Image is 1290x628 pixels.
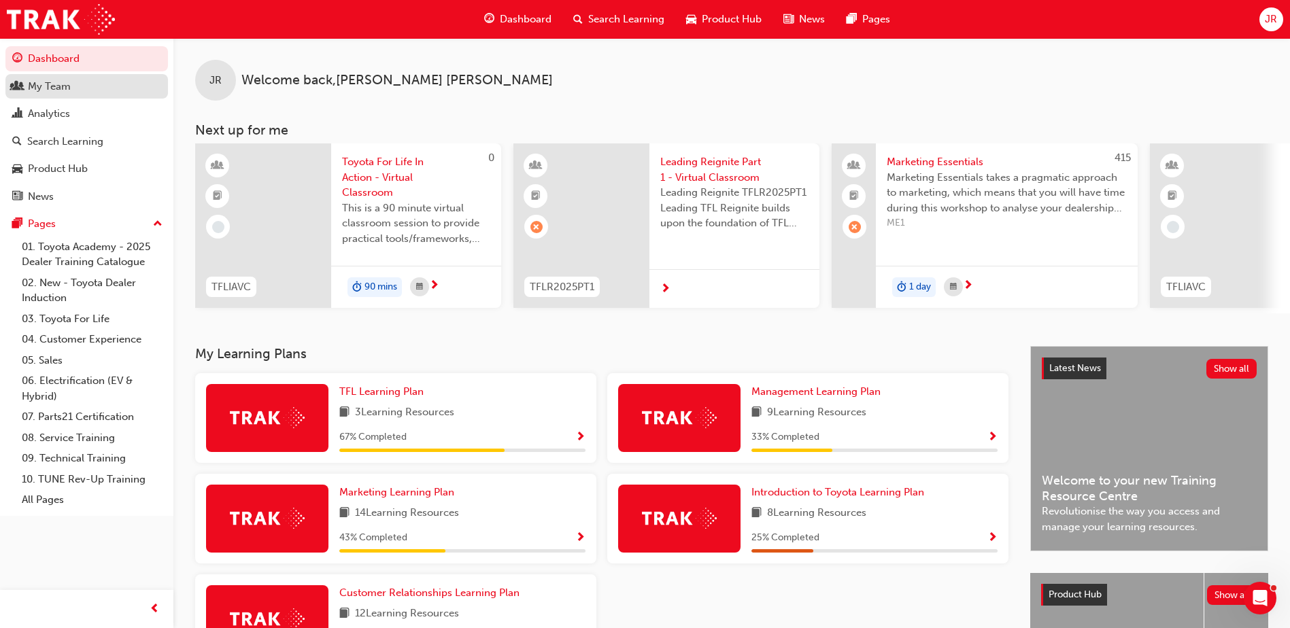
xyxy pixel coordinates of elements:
span: 67 % Completed [339,430,407,445]
a: 0TFLIAVCToyota For Life In Action - Virtual ClassroomThis is a 90 minute virtual classroom sessio... [195,143,501,308]
span: car-icon [12,163,22,175]
a: guage-iconDashboard [473,5,562,33]
span: next-icon [660,283,671,296]
a: TFLR2025PT1Leading Reignite Part 1 - Virtual ClassroomLeading Reignite TFLR2025PT1 Leading TFL Re... [513,143,819,308]
span: Management Learning Plan [751,385,881,398]
span: learningResourceType_INSTRUCTOR_LED-icon [213,157,222,175]
div: News [28,189,54,205]
img: Trak [7,4,115,35]
h3: My Learning Plans [195,346,1008,362]
a: news-iconNews [773,5,836,33]
span: booktick-icon [849,188,859,205]
span: next-icon [963,280,973,292]
a: Dashboard [5,46,168,71]
span: TFL Learning Plan [339,385,424,398]
span: Show Progress [575,432,585,444]
button: Show Progress [575,529,585,546]
span: learningRecordVerb_NONE-icon [1167,221,1179,233]
span: Show Progress [575,532,585,544]
span: duration-icon [897,279,906,296]
span: Welcome to your new Training Resource Centre [1042,473,1257,504]
span: car-icon [686,11,696,28]
span: 0 [488,152,494,164]
span: search-icon [573,11,583,28]
span: Dashboard [500,12,551,27]
span: Introduction to Toyota Learning Plan [751,486,924,498]
span: learningResourceType_INSTRUCTOR_LED-icon [531,157,541,175]
button: Show Progress [575,429,585,446]
a: All Pages [16,489,168,510]
a: pages-iconPages [836,5,901,33]
span: Marketing Learning Plan [339,486,454,498]
a: Latest NewsShow allWelcome to your new Training Resource CentreRevolutionise the way you access a... [1030,346,1268,551]
span: News [799,12,825,27]
a: search-iconSearch Learning [562,5,675,33]
span: booktick-icon [531,188,541,205]
img: Trak [230,508,305,529]
span: chart-icon [12,108,22,120]
span: prev-icon [150,601,160,618]
span: pages-icon [847,11,857,28]
a: Analytics [5,101,168,126]
a: 02. New - Toyota Dealer Induction [16,273,168,309]
a: Search Learning [5,129,168,154]
a: Marketing Learning Plan [339,485,460,500]
a: car-iconProduct Hub [675,5,773,33]
iframe: Intercom live chat [1244,582,1276,614]
div: Analytics [28,106,70,122]
img: Trak [230,407,305,428]
span: Product Hub [1049,589,1102,600]
span: 25 % Completed [751,530,819,546]
span: search-icon [12,136,22,148]
span: guage-icon [12,53,22,65]
span: Welcome back , [PERSON_NAME] [PERSON_NAME] [241,73,553,88]
span: Marketing Essentials takes a pragmatic approach to marketing, which means that you will have time... [887,170,1127,216]
span: book-icon [339,404,350,421]
div: Search Learning [27,134,103,150]
span: Product Hub [702,12,762,27]
span: Pages [862,12,890,27]
span: learningRecordVerb_NONE-icon [212,221,224,233]
button: Show all [1207,585,1258,605]
span: calendar-icon [416,279,423,296]
span: 1 day [909,279,931,295]
span: JR [1265,12,1277,27]
span: up-icon [153,215,163,233]
div: Pages [28,216,56,232]
span: 43 % Completed [339,530,407,546]
span: Leading Reignite Part 1 - Virtual Classroom [660,154,809,185]
a: Customer Relationships Learning Plan [339,585,525,601]
button: JR [1259,7,1283,31]
span: 33 % Completed [751,430,819,445]
span: Customer Relationships Learning Plan [339,587,520,599]
span: next-icon [429,280,439,292]
a: 06. Electrification (EV & Hybrid) [16,370,168,406]
span: calendar-icon [950,279,957,296]
a: 10. TUNE Rev-Up Training [16,469,168,490]
a: 09. Technical Training [16,448,168,469]
span: 14 Learning Resources [355,505,459,522]
span: people-icon [12,81,22,93]
a: 04. Customer Experience [16,329,168,350]
span: Show Progress [987,532,998,544]
span: pages-icon [12,218,22,230]
span: book-icon [751,505,762,522]
button: DashboardMy TeamAnalyticsSearch LearningProduct HubNews [5,43,168,211]
a: Product HubShow all [1041,584,1257,606]
span: Toyota For Life In Action - Virtual Classroom [342,154,490,200]
span: Search Learning [588,12,664,27]
span: learningRecordVerb_ABSENT-icon [530,221,543,233]
button: Pages [5,211,168,237]
a: 05. Sales [16,350,168,371]
a: Product Hub [5,156,168,181]
span: ME1 [887,215,1127,231]
h3: Next up for me [173,122,1290,138]
a: 03. Toyota For Life [16,309,168,330]
span: booktick-icon [1168,188,1177,205]
span: news-icon [12,191,22,203]
a: Introduction to Toyota Learning Plan [751,485,930,500]
span: Leading Reignite TFLR2025PT1 Leading TFL Reignite builds upon the foundation of TFL Reignite, rea... [660,185,809,231]
span: 9 Learning Resources [767,404,866,421]
span: people-icon [849,157,859,175]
